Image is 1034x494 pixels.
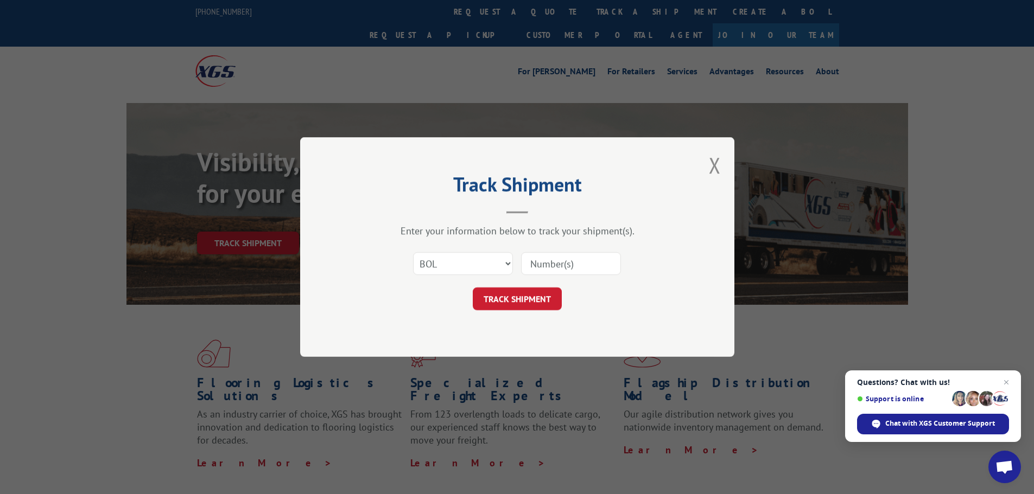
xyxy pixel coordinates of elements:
span: Close chat [1000,376,1013,389]
div: Chat with XGS Customer Support [857,414,1009,434]
h2: Track Shipment [354,177,680,197]
div: Enter your information below to track your shipment(s). [354,224,680,237]
span: Support is online [857,395,948,403]
span: Questions? Chat with us! [857,378,1009,387]
span: Chat with XGS Customer Support [885,419,995,428]
div: Open chat [988,451,1021,483]
input: Number(s) [521,252,621,275]
button: TRACK SHIPMENT [473,287,562,310]
button: Close modal [709,151,721,179]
